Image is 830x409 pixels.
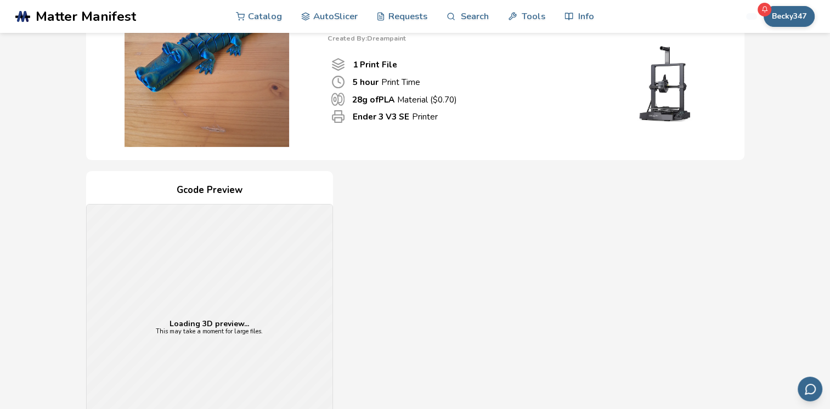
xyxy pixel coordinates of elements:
[353,111,409,122] b: Ender 3 V3 SE
[156,328,263,336] p: This may take a moment for large files.
[331,93,345,106] span: Material Used
[36,9,136,24] span: Matter Manifest
[353,76,420,88] p: Print Time
[353,111,438,122] p: Printer
[331,75,345,89] span: Print Time
[331,58,345,71] span: Number Of Print files
[352,94,457,105] p: Material ($ 0.70 )
[328,35,722,42] p: Created By: Dreampaint
[798,377,822,401] button: Send feedback via email
[353,76,379,88] b: 5 hour
[86,182,333,199] h4: Gcode Preview
[613,42,722,124] img: Printer
[331,110,345,123] span: Printer
[352,94,394,105] b: 28 g of PLA
[353,59,397,70] b: 1 Print File
[764,6,815,27] button: Becky347
[156,320,263,328] p: Loading 3D preview...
